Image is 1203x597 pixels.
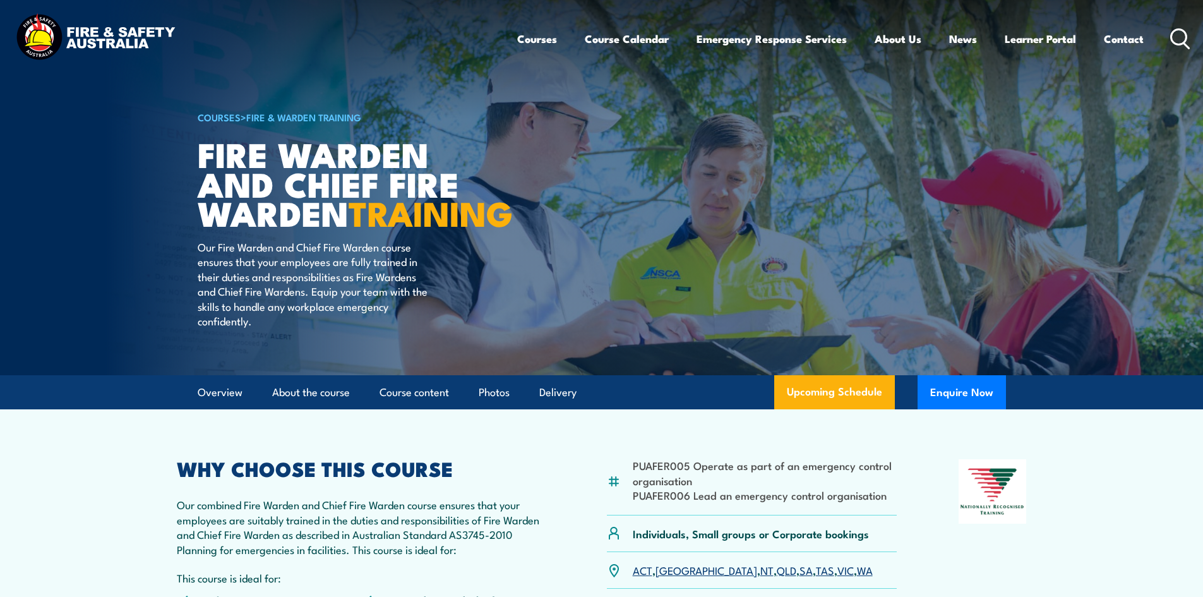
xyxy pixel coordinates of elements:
[177,497,546,557] p: Our combined Fire Warden and Chief Fire Warden course ensures that your employees are suitably tr...
[479,376,510,409] a: Photos
[177,459,546,477] h2: WHY CHOOSE THIS COURSE
[517,22,557,56] a: Courses
[633,562,652,577] a: ACT
[918,375,1006,409] button: Enquire Now
[633,488,897,502] li: PUAFER006 Lead an emergency control organisation
[539,376,577,409] a: Delivery
[198,109,510,124] h6: >
[272,376,350,409] a: About the course
[1104,22,1144,56] a: Contact
[837,562,854,577] a: VIC
[1005,22,1076,56] a: Learner Portal
[177,570,546,585] p: This course is ideal for:
[246,110,361,124] a: Fire & Warden Training
[380,376,449,409] a: Course content
[655,562,757,577] a: [GEOGRAPHIC_DATA]
[585,22,669,56] a: Course Calendar
[633,458,897,488] li: PUAFER005 Operate as part of an emergency control organisation
[857,562,873,577] a: WA
[760,562,774,577] a: NT
[875,22,921,56] a: About Us
[198,139,510,227] h1: Fire Warden and Chief Fire Warden
[959,459,1027,524] img: Nationally Recognised Training logo.
[633,526,869,541] p: Individuals, Small groups or Corporate bookings
[633,563,873,577] p: , , , , , , ,
[799,562,813,577] a: SA
[697,22,847,56] a: Emergency Response Services
[198,239,428,328] p: Our Fire Warden and Chief Fire Warden course ensures that your employees are fully trained in the...
[198,376,242,409] a: Overview
[949,22,977,56] a: News
[198,110,241,124] a: COURSES
[774,375,895,409] a: Upcoming Schedule
[349,186,513,238] strong: TRAINING
[777,562,796,577] a: QLD
[816,562,834,577] a: TAS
